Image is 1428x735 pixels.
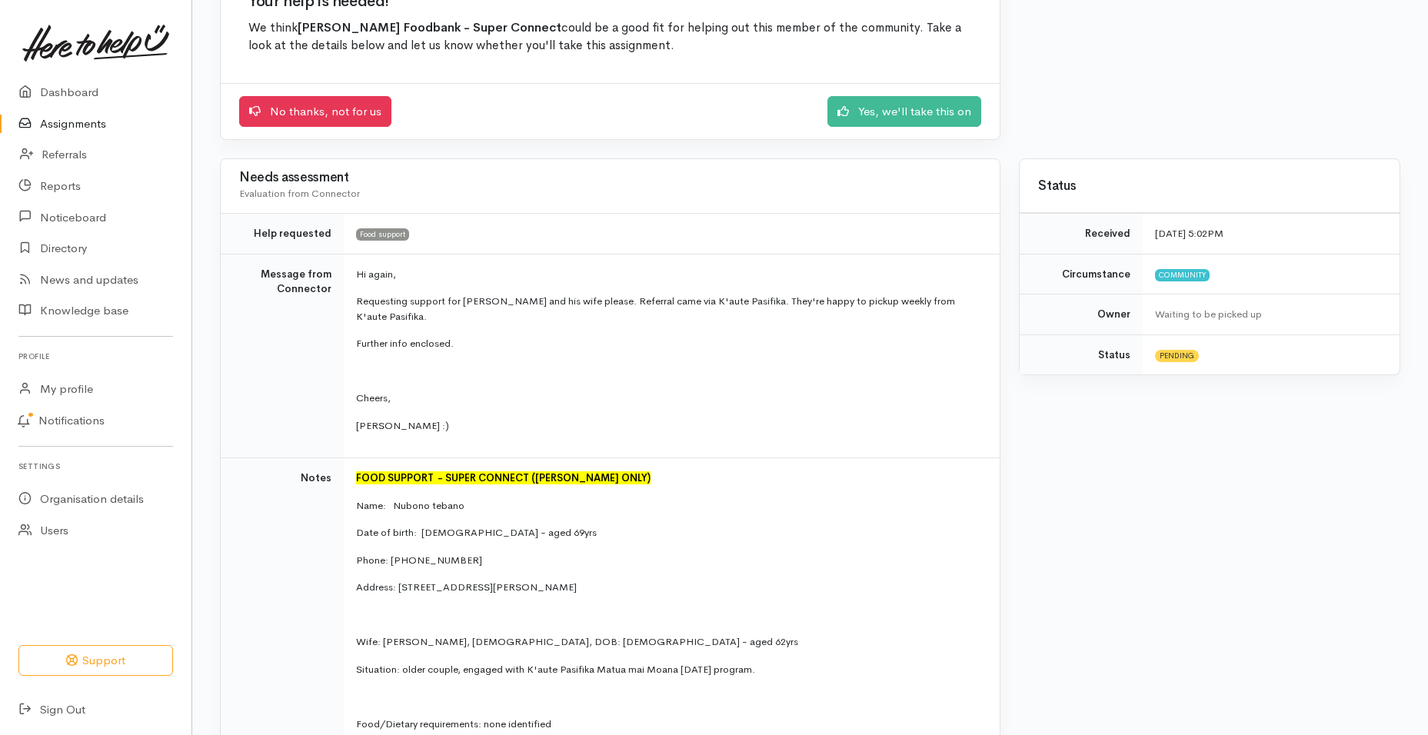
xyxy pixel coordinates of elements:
p: Wife: [PERSON_NAME], [DEMOGRAPHIC_DATA], DOB: [DEMOGRAPHIC_DATA] - aged 62yrs [356,634,981,650]
td: Status [1020,334,1143,374]
p: Situation: older couple, engaged with K'aute Pasifika Matua mai Moana [DATE] program. [356,662,981,677]
span: Community [1155,269,1210,281]
p: Cheers, [356,391,981,406]
font: FOOD SUPPORT - SUPER CONNECT ([PERSON_NAME] ONLY) [356,471,651,484]
a: No thanks, not for us [239,96,391,128]
td: Owner [1020,294,1143,335]
p: Phone: [PHONE_NUMBER] [356,553,981,568]
h6: Profile [18,346,173,367]
p: We think could be a good fit for helping out this member of the community. Take a look at the det... [248,19,972,55]
span: Food support [356,228,409,241]
h3: Needs assessment [239,171,981,185]
h3: Status [1038,179,1381,194]
span: Evaluation from Connector [239,187,360,200]
p: Food/Dietary requirements: none identified [356,717,981,732]
td: Circumstance [1020,254,1143,294]
time: [DATE] 5:02PM [1155,227,1223,240]
h6: Settings [18,456,173,477]
b: [PERSON_NAME] Foodbank - Super Connect [298,20,561,35]
td: Received [1020,214,1143,254]
span: Pending [1155,350,1199,362]
p: Hi again, [356,267,981,282]
p: Requesting support for [PERSON_NAME] and his wife please. Referral came via K'aute Pasifika. They... [356,294,981,324]
td: Help requested [221,214,344,254]
a: Yes, we'll take this on [827,96,981,128]
p: [PERSON_NAME] :) [356,418,981,434]
p: Name: Nubono tebano [356,498,981,514]
td: Message from Connector [221,254,344,458]
div: Waiting to be picked up [1155,307,1381,322]
p: Date of birth: [DEMOGRAPHIC_DATA] - aged 69yrs [356,525,981,540]
button: Support [18,645,173,677]
p: Address: [STREET_ADDRESS][PERSON_NAME] [356,580,981,595]
p: Further info enclosed. [356,336,981,351]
